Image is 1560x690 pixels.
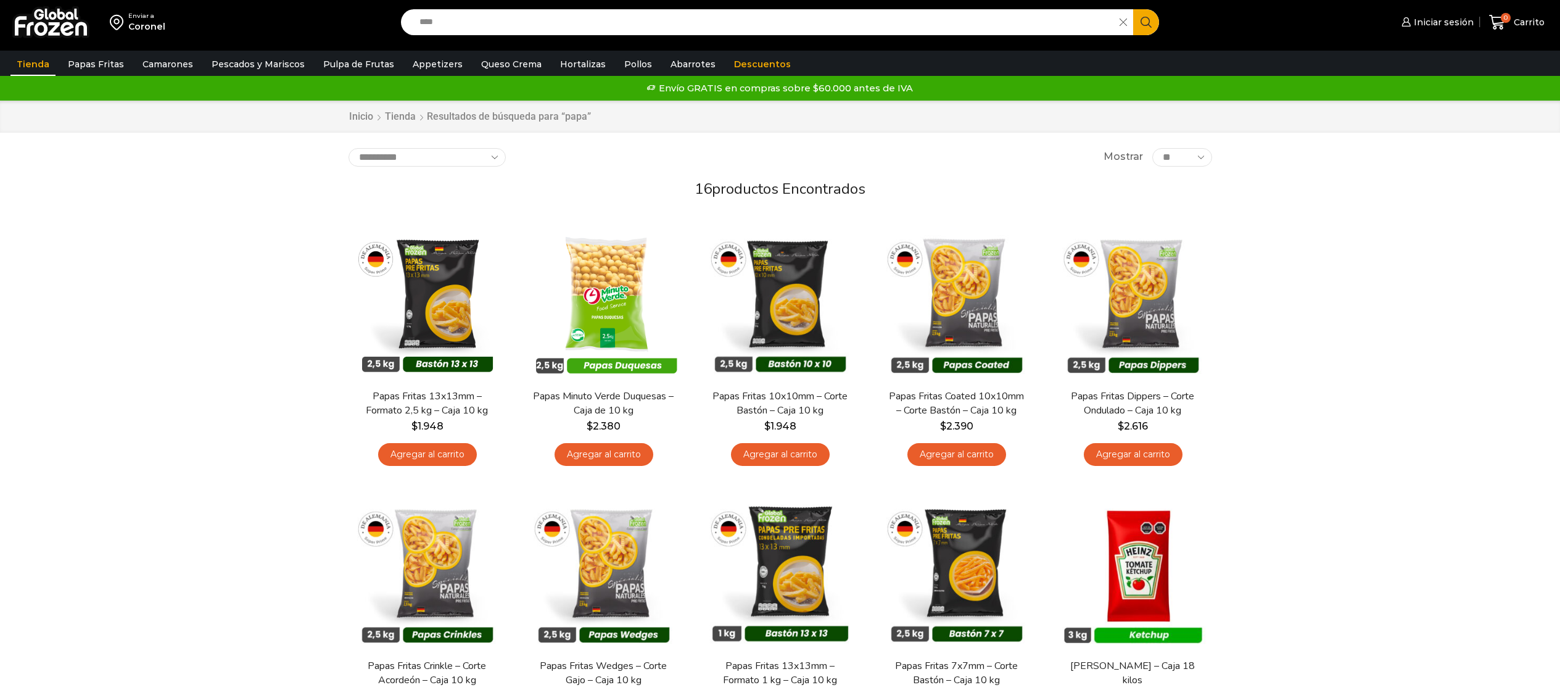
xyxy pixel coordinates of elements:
[356,659,498,688] a: Papas Fritas Crinkle – Corte Acordeón – Caja 10 kg
[110,12,128,33] img: address-field-icon.svg
[555,443,653,466] a: Agregar al carrito: “Papas Minuto Verde Duquesas - Caja de 10 kg”
[475,52,548,76] a: Queso Crema
[764,420,770,432] span: $
[1486,8,1548,37] a: 0 Carrito
[731,443,830,466] a: Agregar al carrito: “Papas Fritas 10x10mm - Corte Bastón - Caja 10 kg”
[907,443,1006,466] a: Agregar al carrito: “Papas Fritas Coated 10x10mm - Corte Bastón - Caja 10 kg”
[885,389,1027,418] a: Papas Fritas Coated 10x10mm – Corte Bastón – Caja 10 kg
[618,52,658,76] a: Pollos
[205,52,311,76] a: Pescados y Mariscos
[10,52,56,76] a: Tienda
[1501,13,1511,23] span: 0
[356,389,498,418] a: Papas Fritas 13x13mm – Formato 2,5 kg – Caja 10 kg
[407,52,469,76] a: Appetizers
[1118,420,1124,432] span: $
[62,52,130,76] a: Papas Fritas
[940,420,973,432] bdi: 2.390
[1062,389,1203,418] a: Papas Fritas Dippers – Corte Ondulado – Caja 10 kg
[728,52,797,76] a: Descuentos
[1084,443,1182,466] a: Agregar al carrito: “Papas Fritas Dippers - Corte Ondulado - Caja 10 kg”
[709,389,851,418] a: Papas Fritas 10x10mm – Corte Bastón – Caja 10 kg
[349,110,591,124] nav: Breadcrumb
[532,389,674,418] a: Papas Minuto Verde Duquesas – Caja de 10 kg
[587,420,593,432] span: $
[554,52,612,76] a: Hortalizas
[764,420,796,432] bdi: 1.948
[1398,10,1474,35] a: Iniciar sesión
[1411,16,1474,28] span: Iniciar sesión
[712,179,865,199] span: productos encontrados
[709,659,851,688] a: Papas Fritas 13x13mm – Formato 1 kg – Caja 10 kg
[128,20,165,33] div: Coronel
[317,52,400,76] a: Pulpa de Frutas
[1133,9,1159,35] button: Search button
[427,110,591,122] h1: Resultados de búsqueda para “papa”
[587,420,621,432] bdi: 2.380
[384,110,416,124] a: Tienda
[695,179,712,199] span: 16
[885,659,1027,688] a: Papas Fritas 7x7mm – Corte Bastón – Caja 10 kg
[349,148,506,167] select: Pedido de la tienda
[664,52,722,76] a: Abarrotes
[1104,150,1143,164] span: Mostrar
[1118,420,1148,432] bdi: 2.616
[378,443,477,466] a: Agregar al carrito: “Papas Fritas 13x13mm - Formato 2,5 kg - Caja 10 kg”
[411,420,444,432] bdi: 1.948
[128,12,165,20] div: Enviar a
[136,52,199,76] a: Camarones
[1062,659,1203,688] a: [PERSON_NAME] – Caja 18 kilos
[940,420,946,432] span: $
[349,110,374,124] a: Inicio
[411,420,418,432] span: $
[1511,16,1545,28] span: Carrito
[532,659,674,688] a: Papas Fritas Wedges – Corte Gajo – Caja 10 kg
